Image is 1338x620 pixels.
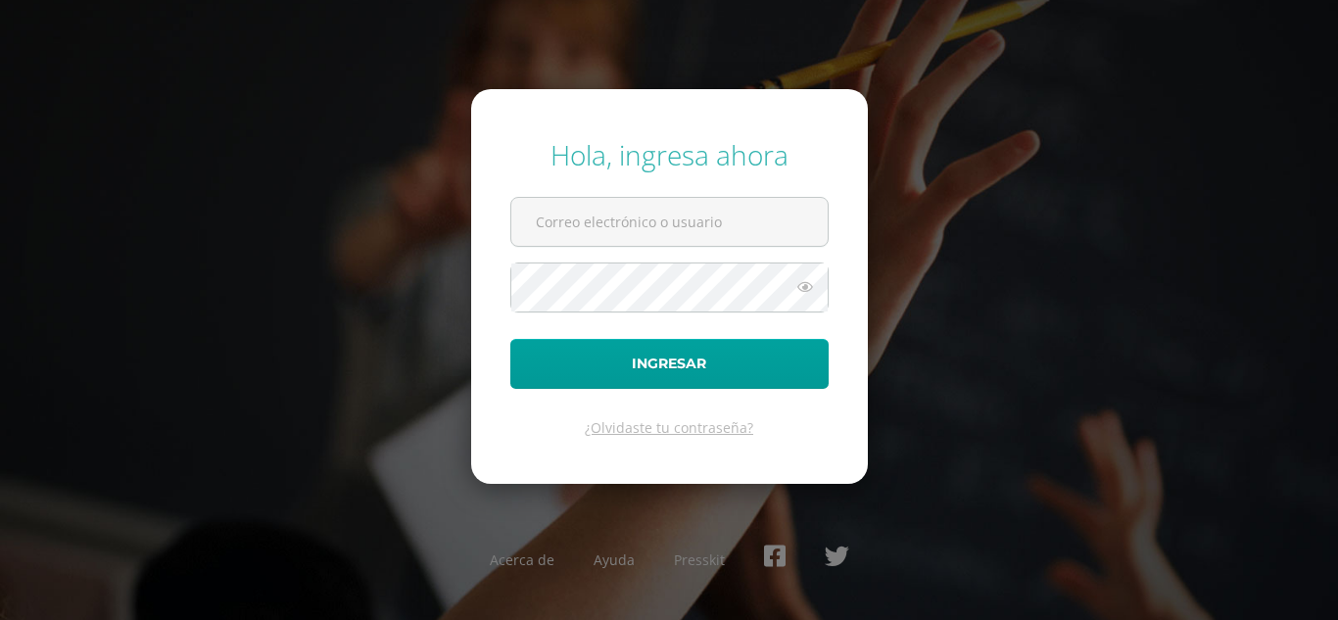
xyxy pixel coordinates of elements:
[511,198,828,246] input: Correo electrónico o usuario
[510,136,829,173] div: Hola, ingresa ahora
[490,550,554,569] a: Acerca de
[594,550,635,569] a: Ayuda
[585,418,753,437] a: ¿Olvidaste tu contraseña?
[674,550,725,569] a: Presskit
[510,339,829,389] button: Ingresar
